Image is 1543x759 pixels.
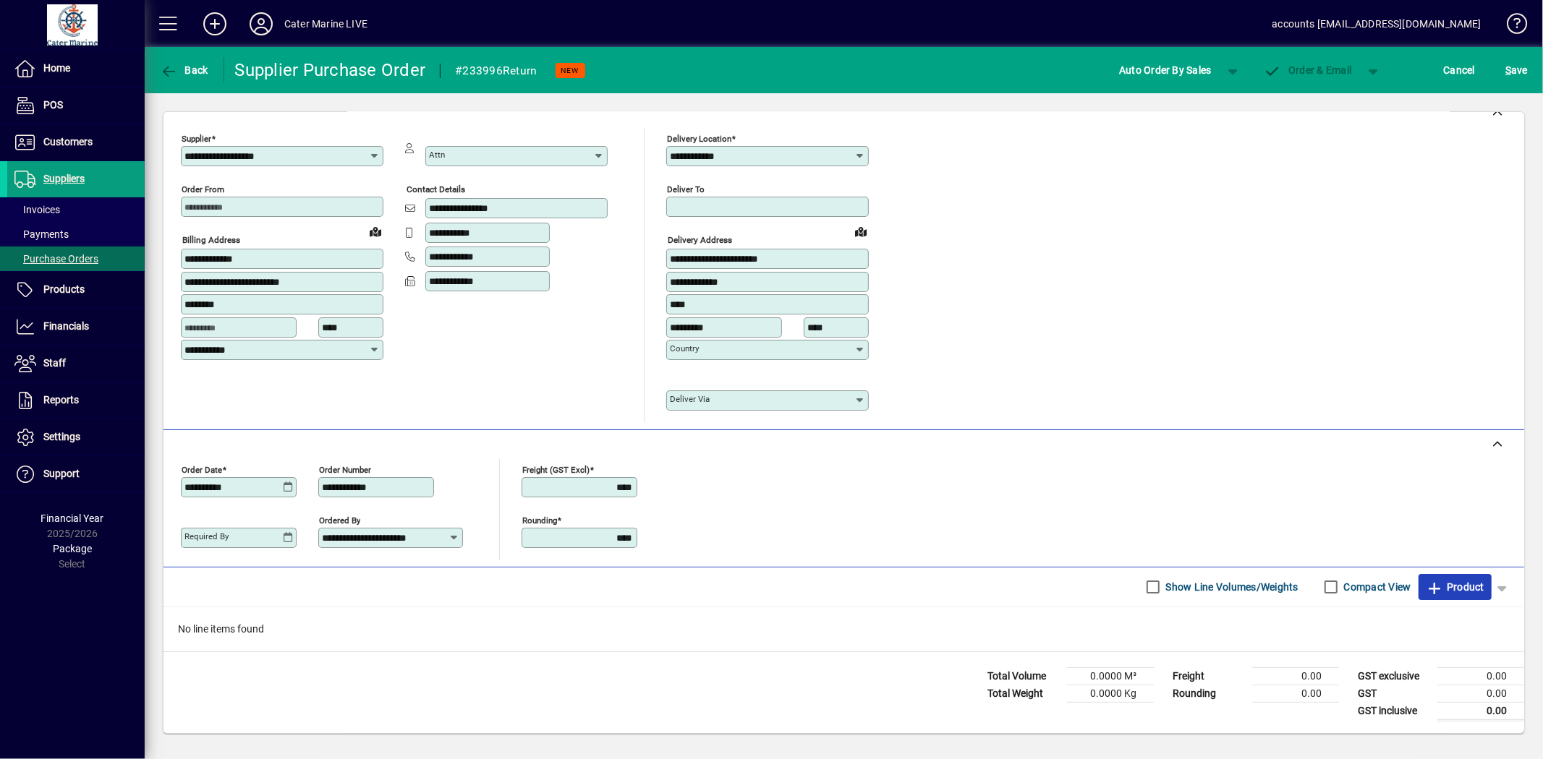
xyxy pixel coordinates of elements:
[43,394,79,406] span: Reports
[238,11,284,37] button: Profile
[182,134,211,144] mat-label: Supplier
[43,173,85,184] span: Suppliers
[1257,57,1359,83] button: Order & Email
[1252,667,1339,685] td: 0.00
[667,134,731,144] mat-label: Delivery Location
[1264,64,1352,76] span: Order & Email
[1437,685,1524,702] td: 0.00
[1351,667,1437,685] td: GST exclusive
[43,62,70,74] span: Home
[14,253,98,265] span: Purchase Orders
[7,197,145,222] a: Invoices
[1351,685,1437,702] td: GST
[319,464,371,474] mat-label: Order number
[1444,59,1476,82] span: Cancel
[43,320,89,332] span: Financials
[235,59,426,82] div: Supplier Purchase Order
[145,57,224,83] app-page-header-button: Back
[1252,685,1339,702] td: 0.00
[284,12,367,35] div: Cater Marine LIVE
[670,343,699,353] mat-label: Country
[7,309,145,345] a: Financials
[43,283,85,295] span: Products
[7,419,145,455] a: Settings
[7,51,145,87] a: Home
[156,57,212,83] button: Back
[14,228,69,240] span: Payments
[43,136,93,147] span: Customers
[1351,702,1437,720] td: GST inclusive
[1437,667,1524,685] td: 0.00
[7,456,145,492] a: Support
[1067,685,1154,702] td: 0.0000 Kg
[1272,12,1482,35] div: accounts [EMAIL_ADDRESS][DOMAIN_NAME]
[41,513,104,524] span: Financial Year
[43,468,80,479] span: Support
[43,357,66,369] span: Staff
[160,64,208,76] span: Back
[43,99,63,111] span: POS
[455,59,537,82] div: #233996Return
[7,246,145,271] a: Purchase Orders
[182,184,224,194] mat-label: Order from
[429,150,445,160] mat-label: Attn
[522,464,590,474] mat-label: Freight (GST excl)
[1505,59,1528,82] span: ave
[43,431,80,442] span: Settings
[1341,580,1411,594] label: Compact View
[1165,667,1252,685] td: Freight
[192,11,238,37] button: Add
[561,66,579,75] span: NEW
[667,184,705,194] mat-label: Deliver To
[319,515,360,525] mat-label: Ordered by
[7,222,145,246] a: Payments
[163,607,1524,651] div: No line items found
[1426,575,1484,599] span: Product
[980,667,1067,685] td: Total Volume
[1502,57,1531,83] button: Save
[1440,57,1479,83] button: Cancel
[1505,64,1511,76] span: S
[1496,3,1525,50] a: Knowledge Base
[14,204,60,215] span: Invoices
[364,220,387,243] a: View on map
[7,272,145,308] a: Products
[1165,685,1252,702] td: Rounding
[670,394,710,404] mat-label: Deliver via
[1163,580,1298,594] label: Show Line Volumes/Weights
[7,346,145,382] a: Staff
[980,685,1067,702] td: Total Weight
[7,87,145,124] a: POS
[7,382,145,419] a: Reports
[849,220,872,243] a: View on map
[1112,57,1219,83] button: Auto Order By Sales
[53,543,92,554] span: Package
[522,515,557,525] mat-label: Rounding
[1419,574,1492,600] button: Product
[1437,702,1524,720] td: 0.00
[7,124,145,160] a: Customers
[182,464,222,474] mat-label: Order date
[1067,667,1154,685] td: 0.0000 M³
[184,531,229,541] mat-label: Required by
[1119,59,1212,82] span: Auto Order By Sales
